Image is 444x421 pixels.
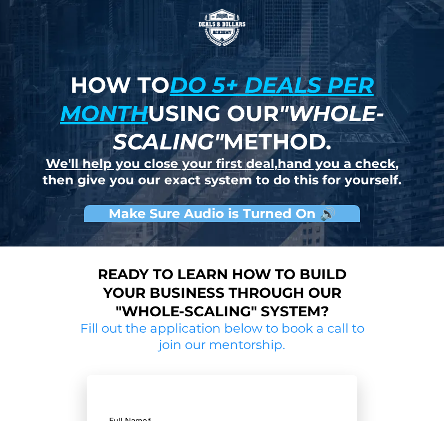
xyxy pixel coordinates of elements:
[46,156,274,171] u: We'll help you close your first deal
[76,321,368,353] h2: Fill out the application below to book a call to join our mentorship.
[278,156,395,171] u: hand you a check
[43,156,401,188] strong: , , then give you our exact system to do this for yourself.
[109,206,336,221] strong: Make Sure Audio is Turned On 🔊
[60,71,384,155] strong: How to using our method.
[98,266,346,320] strong: Ready to learn how to build your business through our "whole-scaling" system?
[60,71,374,127] u: do 5+ deals per month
